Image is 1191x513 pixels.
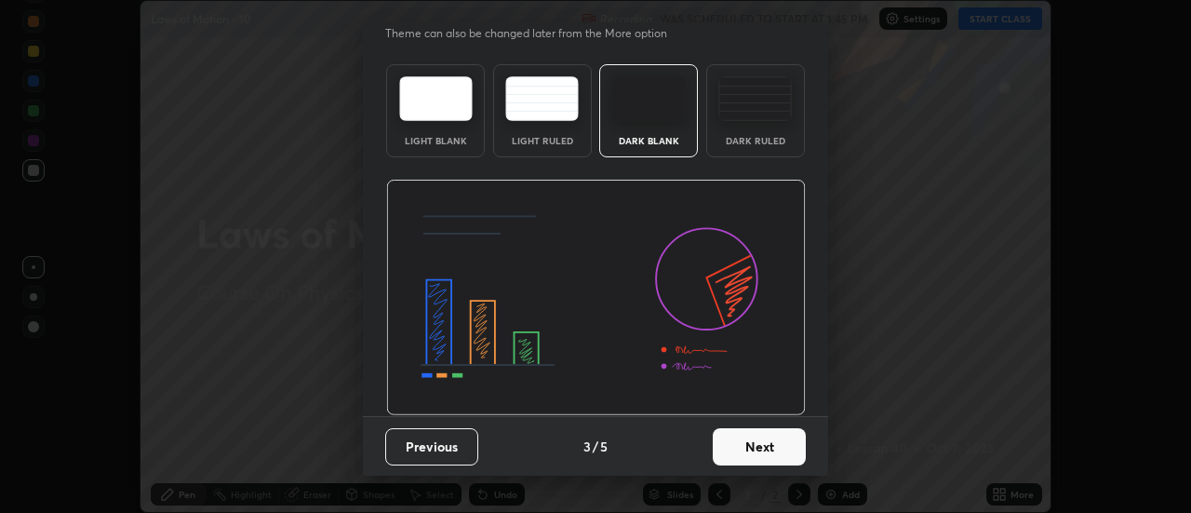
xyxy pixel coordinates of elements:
button: Previous [385,428,478,466]
h4: 5 [600,437,608,456]
div: Light Ruled [505,136,580,145]
img: darkThemeBanner.d06ce4a2.svg [386,180,806,416]
div: Dark Ruled [718,136,793,145]
div: Dark Blank [611,136,686,145]
h4: / [593,437,598,456]
img: lightRuledTheme.5fabf969.svg [505,76,579,121]
p: Theme can also be changed later from the More option [385,25,687,42]
img: darkTheme.f0cc69e5.svg [612,76,686,121]
button: Next [713,428,806,466]
img: darkRuledTheme.de295e13.svg [718,76,792,121]
img: lightTheme.e5ed3b09.svg [399,76,473,121]
div: Light Blank [398,136,473,145]
h4: 3 [583,437,591,456]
